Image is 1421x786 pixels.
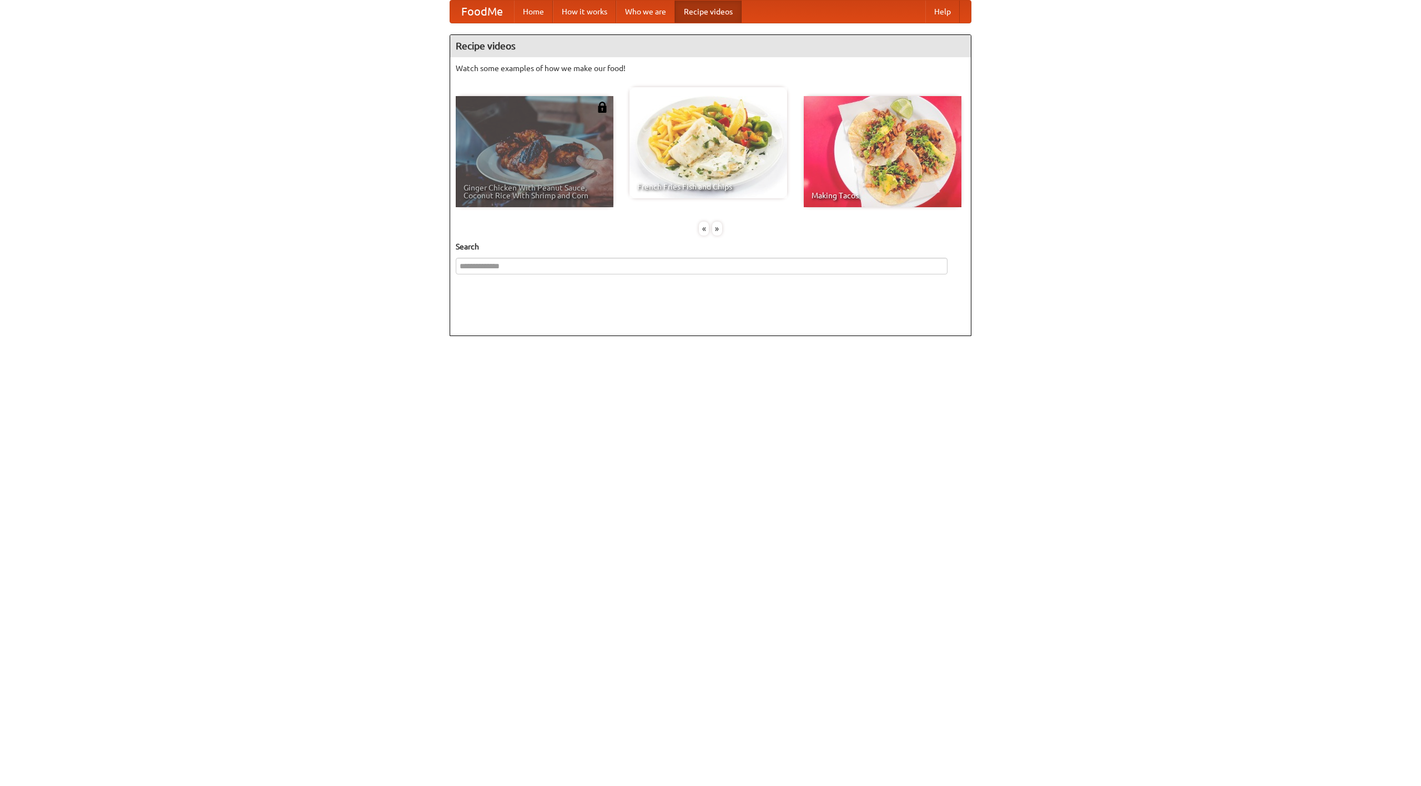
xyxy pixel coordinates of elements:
a: How it works [553,1,616,23]
a: Help [925,1,960,23]
img: 483408.png [597,102,608,113]
a: Who we are [616,1,675,23]
h4: Recipe videos [450,35,971,57]
div: « [699,222,709,236]
h5: Search [456,241,965,252]
a: French Fries Fish and Chips [629,87,787,198]
a: Making Tacos [804,96,961,207]
span: Making Tacos [812,192,954,199]
a: Home [514,1,553,23]
a: Recipe videos [675,1,742,23]
span: French Fries Fish and Chips [637,183,779,191]
div: » [712,222,722,236]
p: Watch some examples of how we make our food! [456,63,965,74]
a: FoodMe [450,1,514,23]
